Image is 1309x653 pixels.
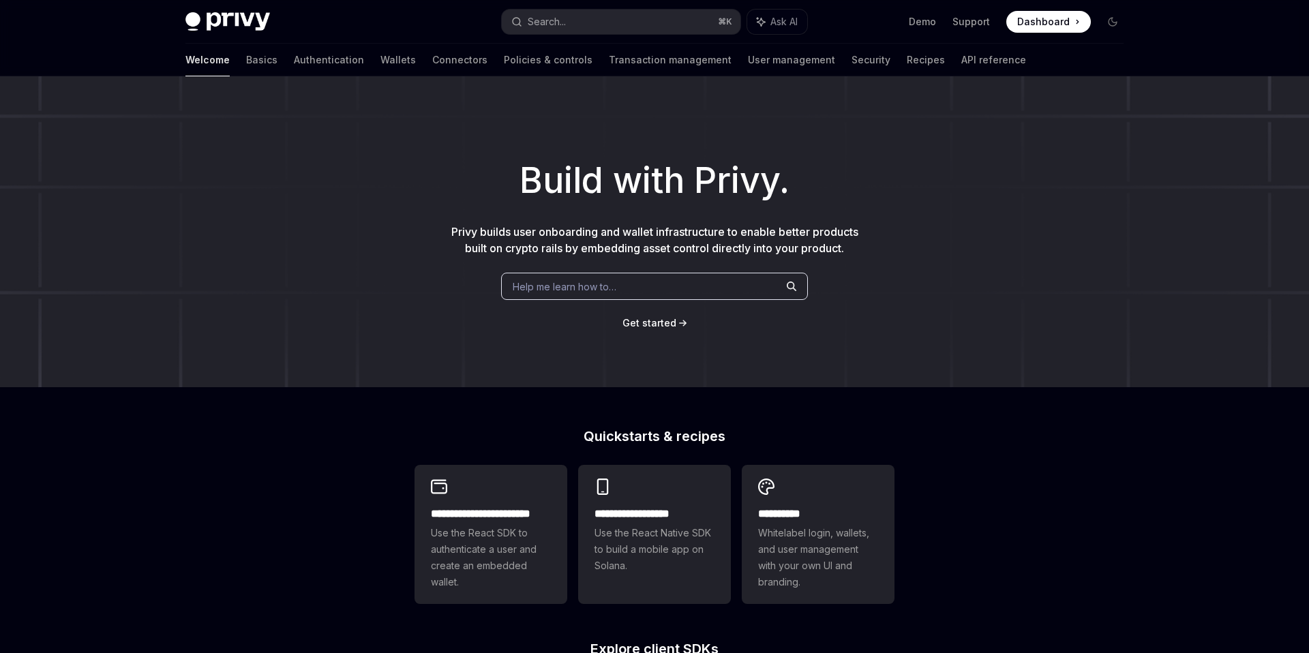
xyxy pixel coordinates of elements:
span: Use the React SDK to authenticate a user and create an embedded wallet. [431,525,551,590]
a: User management [748,44,835,76]
a: Security [852,44,890,76]
a: Basics [246,44,277,76]
div: Search... [528,14,566,30]
img: dark logo [185,12,270,31]
a: Authentication [294,44,364,76]
span: Dashboard [1017,15,1070,29]
a: Get started [622,316,676,330]
a: Dashboard [1006,11,1091,33]
span: Privy builds user onboarding and wallet infrastructure to enable better products built on crypto ... [451,225,858,255]
span: Help me learn how to… [513,279,616,294]
a: Wallets [380,44,416,76]
h2: Quickstarts & recipes [415,429,894,443]
span: Whitelabel login, wallets, and user management with your own UI and branding. [758,525,878,590]
h1: Build with Privy. [22,154,1287,207]
span: Use the React Native SDK to build a mobile app on Solana. [595,525,714,574]
button: Toggle dark mode [1102,11,1124,33]
button: Search...⌘K [502,10,740,34]
a: **** *****Whitelabel login, wallets, and user management with your own UI and branding. [742,465,894,604]
a: Policies & controls [504,44,592,76]
a: Demo [909,15,936,29]
a: Transaction management [609,44,732,76]
span: ⌘ K [718,16,732,27]
a: Support [952,15,990,29]
a: API reference [961,44,1026,76]
a: **** **** **** ***Use the React Native SDK to build a mobile app on Solana. [578,465,731,604]
a: Connectors [432,44,487,76]
button: Ask AI [747,10,807,34]
span: Get started [622,317,676,329]
span: Ask AI [770,15,798,29]
a: Welcome [185,44,230,76]
a: Recipes [907,44,945,76]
